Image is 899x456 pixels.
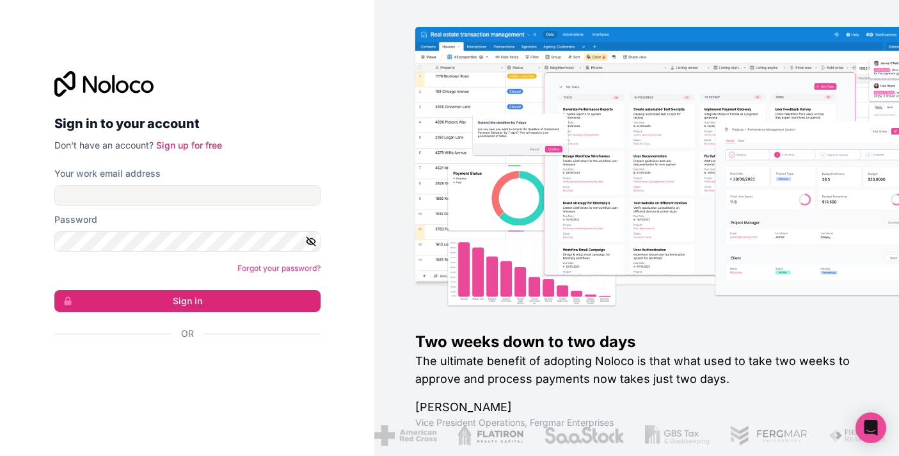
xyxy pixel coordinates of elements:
[48,354,317,382] iframe: Sign in with Google Button
[415,332,858,352] h1: Two weeks down to two days
[54,140,154,151] span: Don't have an account?
[730,425,808,446] img: /assets/fergmar-CudnrXN5.png
[54,231,321,252] input: Password
[855,412,886,443] div: Open Intercom Messenger
[415,352,858,388] h2: The ultimate benefit of adopting Noloco is that what used to take two weeks to approve and proces...
[54,167,161,180] label: Your work email address
[237,263,321,273] a: Forgot your password?
[54,290,321,312] button: Sign in
[54,213,97,226] label: Password
[374,425,436,446] img: /assets/american-red-cross-BAupjrZR.png
[54,112,321,135] h2: Sign in to your account
[54,185,321,206] input: Email address
[181,327,194,340] span: Or
[544,425,625,446] img: /assets/saastock-C6Zbiodz.png
[156,140,222,151] a: Sign up for free
[829,425,889,446] img: /assets/fiera-fwj2N5v4.png
[457,425,524,446] img: /assets/flatiron-C8eUkumj.png
[415,398,858,416] h1: [PERSON_NAME]
[415,416,858,429] h1: Vice President Operations , Fergmar Enterprises
[645,425,710,446] img: /assets/gbstax-C-GtDUiK.png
